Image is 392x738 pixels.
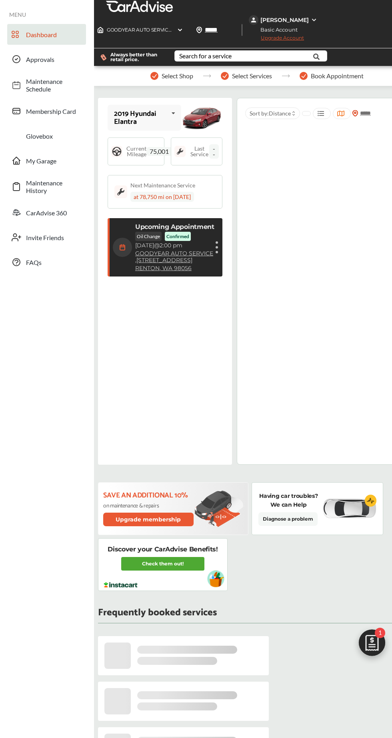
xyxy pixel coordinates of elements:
[103,582,138,588] img: instacart-logo.217963cc.svg
[258,512,318,526] a: Diagnose a problem
[269,110,291,117] span: Distance
[242,24,242,36] img: header-divider.bc55588e.svg
[174,146,186,157] img: maintenance_logo
[26,132,82,140] span: Glovebox
[365,495,377,507] img: cardiogram-logo.18e20815.svg
[154,242,160,249] span: @
[121,557,204,571] a: Check them out!
[108,545,218,554] p: Discover your CarAdvise Benefits!
[97,27,104,33] img: header-home-logo.8d720a4f.svg
[135,242,154,249] span: [DATE]
[150,72,158,80] img: stepper-checkmark.b5569197.svg
[98,609,217,617] p: Frequently booked services
[260,16,309,24] div: [PERSON_NAME]
[221,72,229,80] img: stepper-checkmark.b5569197.svg
[258,491,319,509] p: Having car troubles? We can Help
[7,150,86,171] a: My Garage
[249,15,258,25] img: jVpblrzwTbfkPYzPPzSLxeg0AAAAASUVORK5CYII=
[9,12,26,18] span: MENU
[196,27,202,33] img: location_vector.a44bc228.svg
[7,252,86,273] a: FAQs
[130,182,195,189] div: Next Maintenance Service
[195,490,243,527] img: update-membership.81812027.svg
[179,53,232,59] div: Search for a service
[26,56,82,63] span: Approvals
[103,513,194,526] button: Upgrade membership
[103,491,195,500] p: Save an additional 10%
[250,26,304,34] span: Basic Account
[26,157,82,165] span: My Garage
[249,35,304,45] span: Upgrade Account
[181,102,222,133] img: mobile_13179_st0640_046.jpg
[7,49,86,70] a: Approvals
[26,209,82,217] span: CarAdvise 360
[26,234,82,241] span: Invite Friends
[7,227,86,248] a: Invite Friends
[209,144,219,159] span: --
[114,185,127,198] img: maintenance_logo
[135,265,192,272] a: RENTON, WA 98056
[126,146,146,157] span: Current Mileage
[100,54,106,61] img: dollor_label_vector.a70140d1.svg
[107,27,266,33] span: GOODYEAR AUTO SERVICE , [STREET_ADDRESS] RENTON , WA 98056
[166,233,189,239] p: Confirmed
[146,147,172,156] span: 75,001
[135,232,162,241] p: Oil Change
[26,179,82,194] span: Maintenance History
[111,146,122,157] img: steering_logo
[7,101,86,121] a: Membership Card
[162,72,193,80] span: Select Shop
[26,259,82,266] span: FAQs
[7,175,86,198] a: Maintenance History
[113,238,132,257] img: calendar-icon.35d1de04.svg
[282,74,290,78] img: stepper-arrow.e24c07c6.svg
[130,192,194,202] div: at 78,750 mi on [DATE]
[207,570,224,587] img: instacart-vehicle.0979a191.svg
[353,626,391,664] img: edit-cartIcon.11d11f9a.svg
[7,202,86,223] a: CarAdvise 360
[7,24,86,45] a: Dashboard
[190,146,209,157] span: Last Service
[177,27,183,33] img: header-down-arrow.9dd2ce7d.svg
[110,52,162,62] span: Always better than retail price.
[300,72,308,80] img: stepper-checkmark.b5569197.svg
[232,72,272,80] span: Select Services
[26,107,82,115] span: Membership Card
[352,110,358,117] img: location_vector_orange.38f05af8.svg
[311,72,364,80] span: Book Appointment
[203,74,211,78] img: stepper-arrow.e24c07c6.svg
[135,250,214,264] a: GOODYEAR AUTO SERVICE ,[STREET_ADDRESS]
[103,503,195,509] p: on maintenance & repairs
[322,498,376,519] img: diagnose-vehicle.c84bcb0a.svg
[250,110,291,117] span: Sort by :
[311,17,317,23] img: WGsFRI8htEPBVLJbROoPRyZpYNWhNONpIPPETTm6eUC0GeLEiAAAAAElFTkSuQmCC
[7,125,86,146] a: Glovebox
[160,242,182,249] span: 2:00 pm
[7,74,86,97] a: Maintenance Schedule
[26,31,82,38] span: Dashboard
[375,628,385,638] span: 1
[26,78,82,93] span: Maintenance Schedule
[114,110,168,126] div: 2019 Hyundai Elantra
[135,223,214,231] p: Upcoming Appointment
